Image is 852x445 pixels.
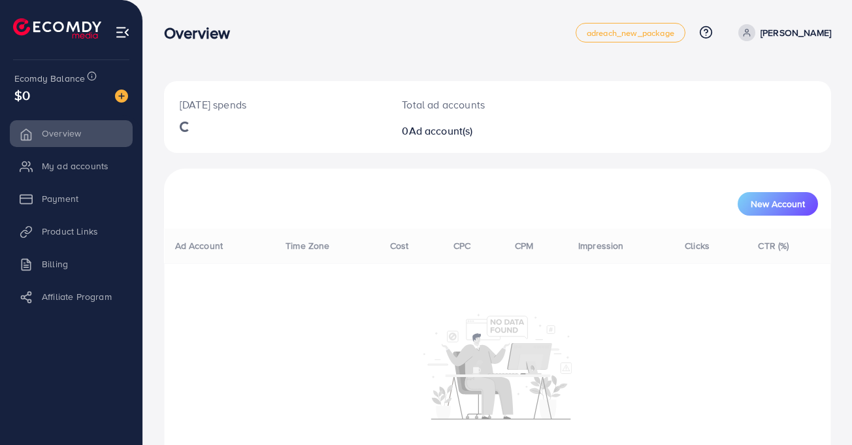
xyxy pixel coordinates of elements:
[402,97,537,112] p: Total ad accounts
[180,97,370,112] p: [DATE] spends
[115,25,130,40] img: menu
[409,124,473,138] span: Ad account(s)
[751,199,805,208] span: New Account
[14,86,30,105] span: $0
[164,24,240,42] h3: Overview
[761,25,831,41] p: [PERSON_NAME]
[576,23,685,42] a: adreach_new_package
[738,192,818,216] button: New Account
[733,24,831,41] a: [PERSON_NAME]
[587,29,674,37] span: adreach_new_package
[402,125,537,137] h2: 0
[115,90,128,103] img: image
[14,72,85,85] span: Ecomdy Balance
[13,18,101,39] img: logo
